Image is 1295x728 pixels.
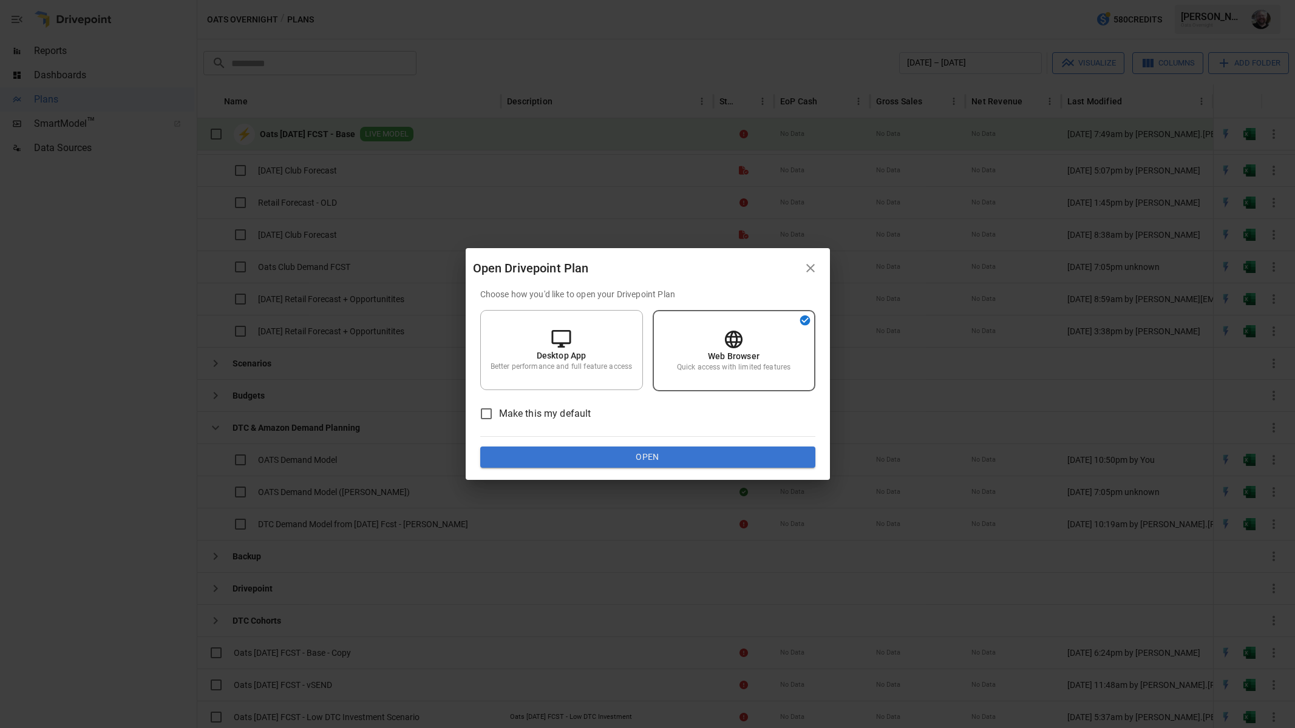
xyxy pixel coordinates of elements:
[480,288,815,300] p: Choose how you'd like to open your Drivepoint Plan
[677,362,790,372] p: Quick access with limited features
[491,362,632,372] p: Better performance and full feature access
[473,258,798,278] div: Open Drivepoint Plan
[537,349,586,362] p: Desktop App
[499,406,591,421] span: Make this my default
[708,350,760,362] p: Web Browser
[480,447,815,468] button: Open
